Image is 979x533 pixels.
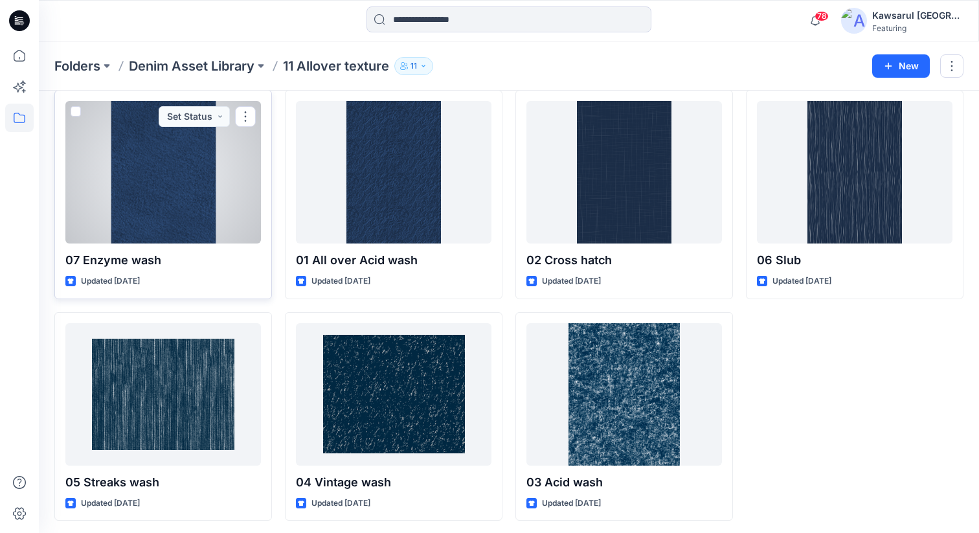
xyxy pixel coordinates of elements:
[526,101,722,244] a: 02 Cross hatch
[81,275,140,288] p: Updated [DATE]
[757,101,952,244] a: 06 Slub
[411,59,417,73] p: 11
[815,11,829,21] span: 78
[65,473,261,492] p: 05 Streaks wash
[54,57,100,75] a: Folders
[526,473,722,492] p: 03 Acid wash
[311,497,370,510] p: Updated [DATE]
[872,54,930,78] button: New
[872,23,963,33] div: Featuring
[296,323,491,466] a: 04 Vintage wash
[394,57,433,75] button: 11
[526,251,722,269] p: 02 Cross hatch
[542,497,601,510] p: Updated [DATE]
[772,275,831,288] p: Updated [DATE]
[81,497,140,510] p: Updated [DATE]
[872,8,963,23] div: Kawsarul [GEOGRAPHIC_DATA]
[841,8,867,34] img: avatar
[757,251,952,269] p: 06 Slub
[542,275,601,288] p: Updated [DATE]
[296,101,491,244] a: 01 All over Acid wash
[65,323,261,466] a: 05 Streaks wash
[311,275,370,288] p: Updated [DATE]
[526,323,722,466] a: 03 Acid wash
[296,473,491,492] p: 04 Vintage wash
[283,57,389,75] p: 11 Allover texture
[65,101,261,244] a: 07 Enzyme wash
[65,251,261,269] p: 07 Enzyme wash
[296,251,491,269] p: 01 All over Acid wash
[129,57,254,75] a: Denim Asset Library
